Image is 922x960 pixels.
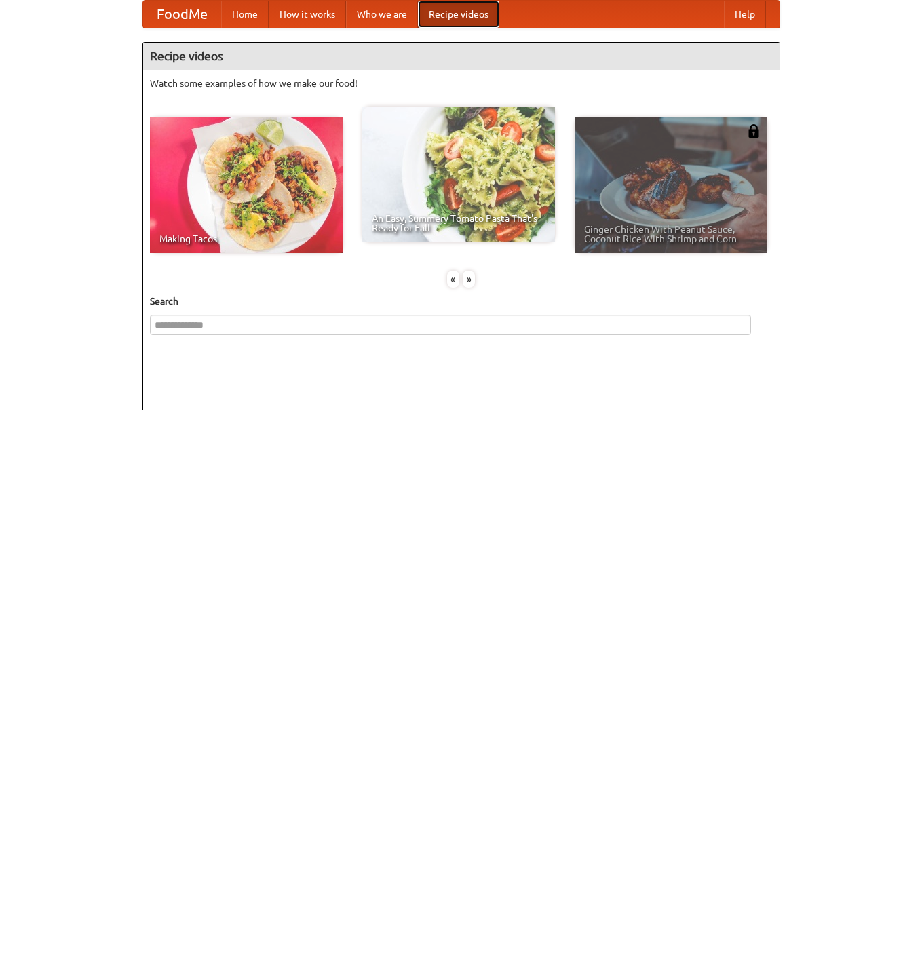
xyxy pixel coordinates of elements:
span: Making Tacos [159,234,333,244]
a: Home [221,1,269,28]
p: Watch some examples of how we make our food! [150,77,773,90]
div: « [447,271,459,288]
a: Who we are [346,1,418,28]
h5: Search [150,294,773,308]
a: An Easy, Summery Tomato Pasta That's Ready for Fall [362,107,555,242]
a: Making Tacos [150,117,343,253]
a: FoodMe [143,1,221,28]
div: » [463,271,475,288]
a: How it works [269,1,346,28]
span: An Easy, Summery Tomato Pasta That's Ready for Fall [372,214,545,233]
h4: Recipe videos [143,43,780,70]
a: Recipe videos [418,1,499,28]
img: 483408.png [747,124,761,138]
a: Help [724,1,766,28]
